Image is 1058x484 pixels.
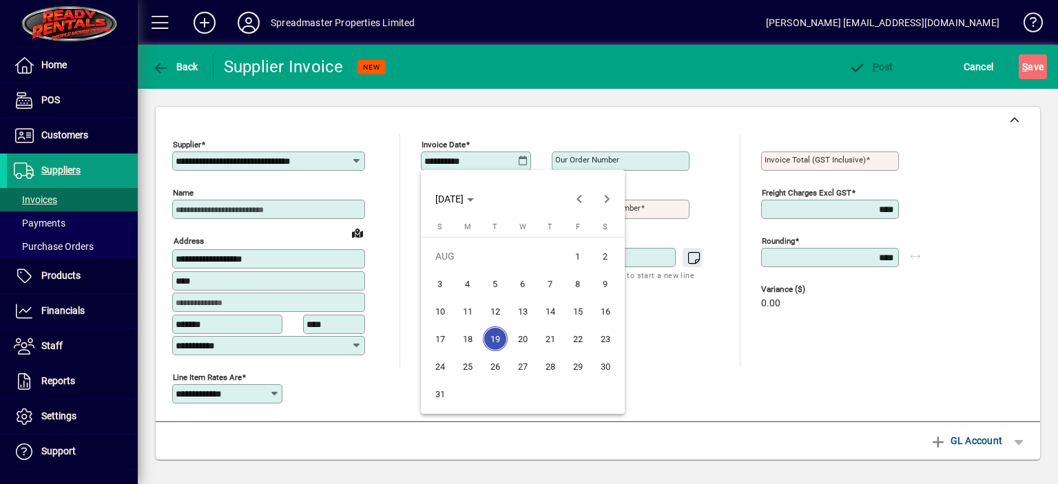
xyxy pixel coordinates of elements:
[481,297,509,325] button: Tue Aug 12 2025
[538,299,563,324] span: 14
[593,271,618,296] span: 9
[564,325,592,353] button: Fri Aug 22 2025
[603,222,608,231] span: S
[593,244,618,269] span: 2
[566,185,593,213] button: Previous month
[519,222,526,231] span: W
[430,187,479,211] button: Choose month and year
[454,353,481,380] button: Mon Aug 25 2025
[592,270,619,297] button: Sat Aug 09 2025
[592,242,619,270] button: Sat Aug 02 2025
[455,271,480,296] span: 4
[564,353,592,380] button: Fri Aug 29 2025
[509,270,537,297] button: Wed Aug 06 2025
[537,325,564,353] button: Thu Aug 21 2025
[428,354,453,379] span: 24
[510,354,535,379] span: 27
[455,326,480,351] span: 18
[455,354,480,379] span: 25
[510,326,535,351] span: 20
[426,242,564,270] td: AUG
[538,326,563,351] span: 21
[481,353,509,380] button: Tue Aug 26 2025
[509,325,537,353] button: Wed Aug 20 2025
[426,353,454,380] button: Sun Aug 24 2025
[538,271,563,296] span: 7
[483,271,508,296] span: 5
[537,297,564,325] button: Thu Aug 14 2025
[548,222,552,231] span: T
[454,325,481,353] button: Mon Aug 18 2025
[426,325,454,353] button: Sun Aug 17 2025
[537,353,564,380] button: Thu Aug 28 2025
[592,353,619,380] button: Sat Aug 30 2025
[509,353,537,380] button: Wed Aug 27 2025
[426,297,454,325] button: Sun Aug 10 2025
[564,270,592,297] button: Fri Aug 08 2025
[509,297,537,325] button: Wed Aug 13 2025
[483,326,508,351] span: 19
[428,271,453,296] span: 3
[593,326,618,351] span: 23
[437,222,442,231] span: S
[566,326,590,351] span: 22
[593,354,618,379] span: 30
[564,242,592,270] button: Fri Aug 01 2025
[455,299,480,324] span: 11
[481,270,509,297] button: Tue Aug 05 2025
[426,380,454,408] button: Sun Aug 31 2025
[454,297,481,325] button: Mon Aug 11 2025
[428,381,453,406] span: 31
[510,271,535,296] span: 6
[483,354,508,379] span: 26
[537,270,564,297] button: Thu Aug 07 2025
[454,270,481,297] button: Mon Aug 04 2025
[564,297,592,325] button: Fri Aug 15 2025
[481,325,509,353] button: Tue Aug 19 2025
[566,354,590,379] span: 29
[483,299,508,324] span: 12
[428,299,453,324] span: 10
[538,354,563,379] span: 28
[426,270,454,297] button: Sun Aug 03 2025
[435,193,464,204] span: [DATE]
[593,299,618,324] span: 16
[464,222,471,231] span: M
[510,299,535,324] span: 13
[428,326,453,351] span: 17
[593,185,621,213] button: Next month
[492,222,497,231] span: T
[566,244,590,269] span: 1
[566,299,590,324] span: 15
[566,271,590,296] span: 8
[592,297,619,325] button: Sat Aug 16 2025
[576,222,580,231] span: F
[592,325,619,353] button: Sat Aug 23 2025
